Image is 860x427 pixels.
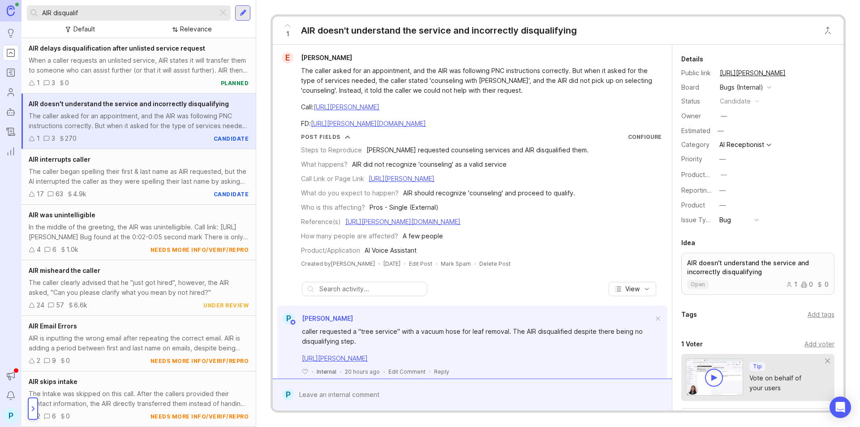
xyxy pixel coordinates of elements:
a: AIR doesn't understand the service and incorrectly disqualifyingopen100 [681,253,834,295]
a: AIR was unintelligibleIn the middle of the greeting, the AIR was unintelligible. Call link: [URL]... [21,205,256,260]
div: FD: [301,119,654,129]
div: Add tags [808,310,834,319]
div: 1 [37,134,40,143]
div: Created by [PERSON_NAME] [301,260,375,267]
div: · [383,368,385,375]
a: [URL][PERSON_NAME] [302,354,368,362]
div: 1 [786,281,797,288]
span: AIR interrupts caller [29,155,90,163]
img: Canny Home [7,5,15,16]
div: candidate [214,190,249,198]
span: AIR skips intake [29,378,77,385]
div: The caller asked for an appointment, and the AIR was following PNC instructions correctly. But wh... [301,66,654,95]
div: Call Link or Page Link [301,174,364,184]
div: 0 [66,356,70,366]
div: Board [681,82,713,92]
div: Steps to Reproduce [301,145,362,155]
span: AIR delays disqualification after unlisted service request [29,44,205,52]
button: Post Fields [301,133,350,141]
div: — [715,125,727,137]
a: Users [3,84,19,100]
span: AIR misheard the caller [29,267,100,274]
div: · [436,260,437,267]
a: AIR delays disqualification after unlisted service requestWhen a caller requests an unlisted serv... [21,38,256,94]
div: Who is this affecting? [301,203,365,212]
p: Tip [753,363,762,370]
div: · [404,260,405,267]
button: Announcements [3,368,19,384]
div: · [378,260,380,267]
div: Vote on behalf of your users [749,373,826,393]
a: Portal [3,45,19,61]
div: Add voter [804,339,834,349]
div: AIR should recognize 'counseling' and proceed to qualify. [403,188,575,198]
div: Bug [719,215,731,225]
a: [DATE] [383,260,400,267]
img: member badge [290,319,297,326]
span: AIR doesn't understand the service and incorrectly disqualifying [29,100,229,108]
div: Internal [317,368,336,375]
a: [URL][PERSON_NAME][DOMAIN_NAME] [311,120,426,127]
label: Priority [681,155,702,163]
div: Edit Comment [388,368,426,375]
a: AIR doesn't understand the service and incorrectly disqualifyingThe caller asked for an appointme... [21,94,256,149]
div: How many people are affected? [301,231,398,241]
div: — [721,111,727,121]
div: · [312,368,313,375]
span: AIR was unintelligible [29,211,95,219]
div: Public link [681,68,713,78]
img: video-thumbnail-vote-d41b83416815613422e2ca741bf692cc.jpg [686,358,743,396]
div: 17 [37,189,44,199]
div: P [283,389,294,401]
div: Delete Post [479,260,511,267]
div: 9 [52,356,56,366]
div: 63 [56,189,63,199]
div: 1.0k [66,245,78,254]
a: AIR misheard the callerThe caller clearly advised that he "just got hired", however, the AIR aske... [21,260,256,316]
div: planned [221,79,249,87]
a: Reporting [3,143,19,160]
div: needs more info/verif/repro [150,246,249,254]
a: Configure [628,134,662,140]
div: Details [681,54,703,65]
span: AIR Email Errors [29,322,77,330]
div: 24 [37,300,44,310]
div: Post Fields [301,133,340,141]
div: Tags [681,309,697,320]
a: Autopilot [3,104,19,120]
div: — [719,185,726,195]
div: 4 [37,245,41,254]
div: 3 [52,134,55,143]
div: Default [73,24,95,34]
div: AIR is inputting the wrong email after repeating the correct email. AIR is adding a period betwee... [29,333,249,353]
div: — [719,154,726,164]
div: 6 [52,411,56,421]
div: candidate [214,135,249,142]
div: needs more info/verif/repro [150,413,249,420]
div: · [340,368,341,375]
a: [URL][PERSON_NAME] [314,103,379,111]
input: Search... [42,8,214,18]
div: The caller clearly advised that he "just got hired", however, the AIR asked, "Can you please clar... [29,278,249,298]
div: The Intake was skipped on this call. After the callers provided their contact information, the AI... [29,389,249,409]
a: AIR skips intakeThe Intake was skipped on this call. After the callers provided their contact inf... [21,371,256,427]
div: Reference(s) [301,217,341,227]
div: [PERSON_NAME] requested counseling services and AIR disqualified them. [366,145,589,155]
div: 6.6k [74,300,87,310]
span: 20 hours ago [345,368,380,375]
div: AIR doesn't understand the service and incorrectly disqualifying [301,24,577,37]
div: Edit Post [409,260,432,267]
div: AI Voice Assistant [365,246,417,255]
div: 2 [37,411,40,421]
div: E [282,52,293,64]
a: Changelog [3,124,19,140]
div: 0 [66,411,70,421]
button: P [3,407,19,423]
a: [URL][PERSON_NAME] [369,175,434,182]
div: A few people [403,231,443,241]
span: [PERSON_NAME] [301,54,352,61]
a: AIR interrupts callerThe caller began spelling their first & last name as AIR requested, but the ... [21,149,256,205]
div: needs more info/verif/repro [150,357,249,365]
div: Reply [434,368,449,375]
